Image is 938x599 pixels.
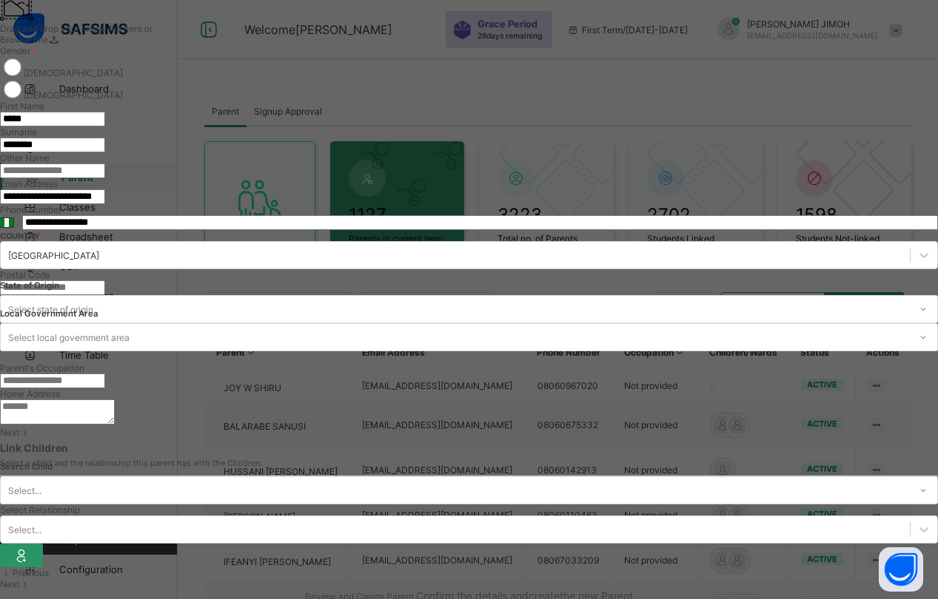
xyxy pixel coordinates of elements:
[879,547,923,592] button: Open asap
[24,89,123,101] label: [DEMOGRAPHIC_DATA]
[8,250,99,261] div: [GEOGRAPHIC_DATA]
[8,524,41,535] div: Select...
[13,567,49,578] span: Previous
[8,323,130,351] div: Select local government area
[8,476,41,504] div: Select...
[24,67,123,78] label: [DEMOGRAPHIC_DATA]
